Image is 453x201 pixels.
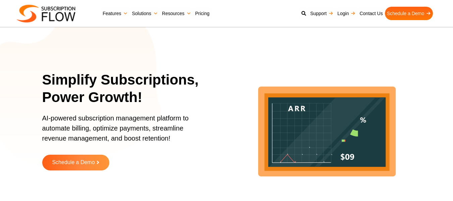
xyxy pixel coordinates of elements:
[17,5,75,22] img: Subscriptionflow
[42,155,109,170] a: Schedule a Demo
[101,7,130,20] a: Features
[357,7,385,20] a: Contact Us
[52,160,95,165] span: Schedule a Demo
[385,7,433,20] a: Schedule a Demo
[160,7,193,20] a: Resources
[42,71,209,106] h1: Simplify Subscriptions, Power Growth!
[308,7,335,20] a: Support
[430,178,446,194] iframe: Intercom live chat
[42,113,201,150] p: AI-powered subscription management platform to automate billing, optimize payments, streamline re...
[130,7,160,20] a: Solutions
[193,7,212,20] a: Pricing
[335,7,357,20] a: Login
